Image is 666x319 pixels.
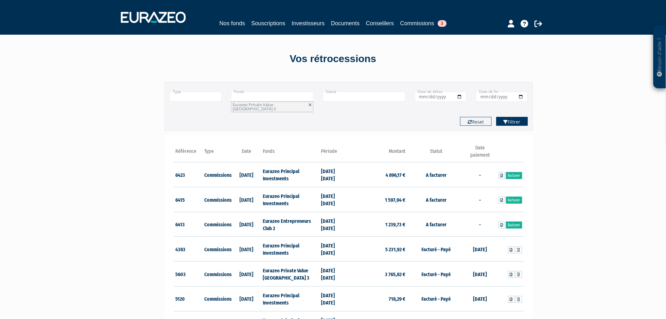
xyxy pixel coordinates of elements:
td: A facturer [407,187,465,212]
td: [DATE] [DATE] [319,187,349,212]
a: Facturer [506,222,522,229]
td: [DATE] [DATE] [319,237,349,262]
a: Nos fonds [219,19,245,28]
td: [DATE] [232,212,261,237]
td: Facturé - Payé [407,286,465,311]
td: 4 896,17 € [349,162,407,187]
td: 6413 [174,212,203,237]
td: [DATE] [232,187,261,212]
td: [DATE] [232,237,261,262]
td: Eurazeo Principal Investments [261,237,319,262]
td: [DATE] [232,162,261,187]
a: Facturer [506,197,522,204]
td: 6415 [174,187,203,212]
button: Reset [460,117,492,126]
td: Eurazeo Principal Investments [261,162,319,187]
p: Besoin d'aide ? [656,29,663,85]
td: Eurazeo Entrepreneurs Club 2 [261,212,319,237]
td: [DATE] [DATE] [319,262,349,287]
a: Conseillers [366,19,394,28]
td: Commissions [203,187,232,212]
td: 5120 [174,286,203,311]
td: 5603 [174,262,203,287]
td: - [466,162,495,187]
th: Date [232,144,261,162]
td: [DATE] [466,237,495,262]
div: Vos rétrocessions [154,52,512,66]
td: [DATE] [466,262,495,287]
span: 3 [438,20,447,27]
td: Commissions [203,262,232,287]
td: Eurazeo Principal Investments [261,286,319,311]
a: Documents [331,19,360,28]
td: 6423 [174,162,203,187]
td: [DATE] [466,286,495,311]
td: 5 231,92 € [349,237,407,262]
td: Eurazeo Private Value [GEOGRAPHIC_DATA] 3 [261,262,319,287]
td: Commissions [203,286,232,311]
th: Période [319,144,349,162]
td: [DATE] [DATE] [319,286,349,311]
td: 1 239,73 € [349,212,407,237]
a: Souscriptions [251,19,285,28]
th: Date paiement [466,144,495,162]
td: Commissions [203,237,232,262]
td: Commissions [203,162,232,187]
th: Type [203,144,232,162]
td: 4383 [174,237,203,262]
td: [DATE] [232,286,261,311]
td: 3 765,82 € [349,262,407,287]
span: Eurazeo Private Value [GEOGRAPHIC_DATA] 3 [233,102,276,112]
a: Commissions3 [400,19,447,29]
td: [DATE] [232,262,261,287]
button: Filtrer [496,117,528,126]
td: - [466,212,495,237]
th: Statut [407,144,465,162]
a: Investisseurs [291,19,325,28]
td: Commissions [203,212,232,237]
td: Eurazeo Principal Investments [261,187,319,212]
a: Facturer [506,172,522,179]
th: Fonds [261,144,319,162]
th: Référence [174,144,203,162]
img: 1732889491-logotype_eurazeo_blanc_rvb.png [121,12,186,23]
th: Montant [349,144,407,162]
td: A facturer [407,162,465,187]
td: 718,29 € [349,286,407,311]
td: Facturé - Payé [407,262,465,287]
td: 1 597,94 € [349,187,407,212]
td: [DATE] [DATE] [319,212,349,237]
td: - [466,187,495,212]
td: A facturer [407,212,465,237]
td: Facturé - Payé [407,237,465,262]
td: [DATE] [DATE] [319,162,349,187]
